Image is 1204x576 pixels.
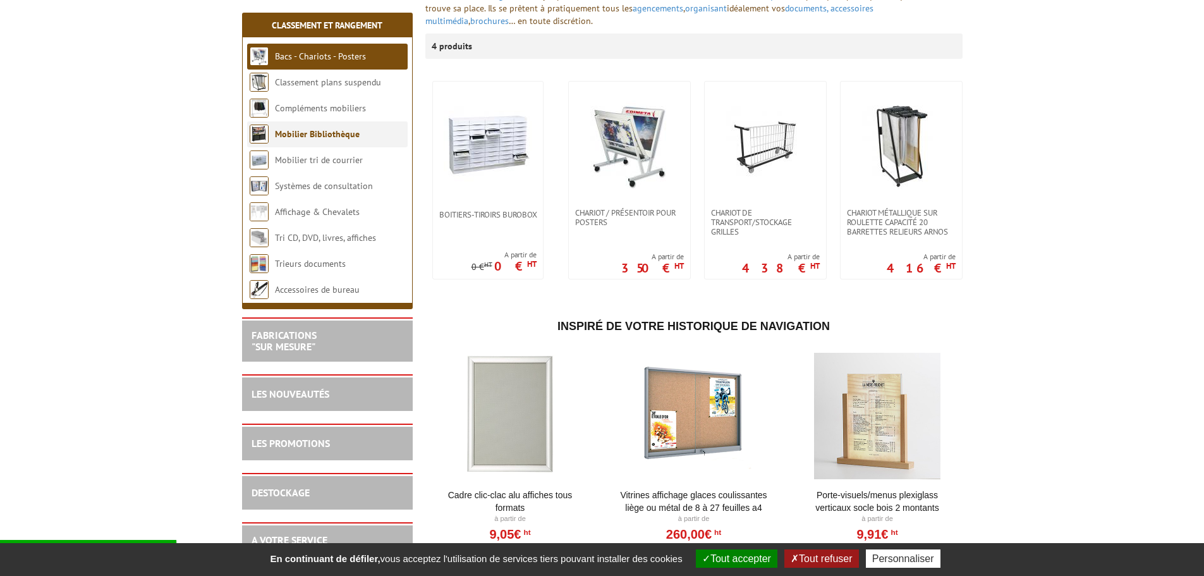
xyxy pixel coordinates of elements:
[264,553,688,564] span: vous acceptez l'utilisation de services tiers pouvant installer des cookies
[484,260,492,269] sup: HT
[250,125,269,144] img: Mobilier Bibliothèque
[250,99,269,118] img: Compléments mobiliers
[275,154,363,166] a: Mobilier tri de courrier
[275,51,366,62] a: Bacs - Chariots - Posters
[425,3,873,27] a: accessoires multimédia
[275,258,346,269] a: Trieurs documents
[444,101,532,189] img: Boitiers-tiroirs Burobox
[250,73,269,92] img: Classement plans suspendu
[270,553,380,564] strong: En continuant de défiler,
[252,486,310,499] a: DESTOCKAGE
[252,388,329,400] a: LES NOUVEAUTÉS
[521,528,530,537] sup: HT
[784,549,858,568] button: Tout refuser
[621,252,684,262] span: A partir de
[557,320,830,333] span: Inspiré de votre historique de navigation
[569,208,690,227] a: Chariot / Présentoir pour posters
[810,260,820,271] sup: HT
[250,47,269,66] img: Bacs - Chariots - Posters
[742,264,820,272] p: 438 €
[621,264,684,272] p: 350 €
[857,101,946,189] img: Chariot métallique sur roulette capacité 20 barrettes relieurs ARNOS
[575,208,684,227] span: Chariot / Présentoir pour posters
[275,128,360,140] a: Mobilier Bibliothèque
[275,102,366,114] a: Compléments mobiliers
[252,329,317,353] a: FABRICATIONS"Sur Mesure"
[250,202,269,221] img: Affichage & Chevalets
[616,489,772,514] a: Vitrines affichage glaces coulissantes liège ou métal de 8 à 27 feuilles A4
[711,208,820,236] span: Chariot de transport/stockage Grilles
[250,280,269,299] img: Accessoires de bureau
[616,514,772,524] p: À partir de
[250,228,269,247] img: Tri CD, DVD, livres, affiches
[856,530,897,538] a: 9,91€HT
[252,535,403,546] h2: A votre service
[666,530,721,538] a: 260,00€HT
[252,437,330,450] a: LES PROMOTIONS
[527,259,537,269] sup: HT
[847,208,956,236] span: Chariot métallique sur roulette capacité 20 barrettes relieurs ARNOS
[250,150,269,169] img: Mobilier tri de courrier
[275,77,381,88] a: Classement plans suspendu
[888,528,897,537] sup: HT
[272,20,382,31] a: Classement et Rangement
[841,208,962,236] a: Chariot métallique sur roulette capacité 20 barrettes relieurs ARNOS
[585,101,674,189] img: Chariot / Présentoir pour posters
[489,530,530,538] a: 9,05€HT
[721,101,810,189] img: Chariot de transport/stockage Grilles
[432,34,479,59] p: 4 produits
[633,3,683,14] a: agencements
[433,210,543,219] a: Boitiers-tiroirs Burobox
[785,3,828,14] a: documents,
[432,489,588,514] a: Cadre Clic-Clac Alu affiches tous formats
[275,232,376,243] a: Tri CD, DVD, livres, affiches
[800,514,956,524] p: À partir de
[705,208,826,236] a: Chariot de transport/stockage Grilles
[275,180,373,192] a: Systèmes de consultation
[275,284,360,295] a: Accessoires de bureau
[685,3,727,14] a: organisant
[439,210,537,219] span: Boitiers-tiroirs Burobox
[275,206,360,218] a: Affichage & Chevalets
[471,250,537,260] span: A partir de
[250,254,269,273] img: Trieurs documents
[696,549,777,568] button: Tout accepter
[887,264,956,272] p: 416 €
[250,176,269,195] img: Systèmes de consultation
[494,262,537,270] p: 0 €
[887,252,956,262] span: A partir de
[946,260,956,271] sup: HT
[432,514,588,524] p: À partir de
[866,549,940,568] button: Personnaliser (fenêtre modale)
[712,528,721,537] sup: HT
[800,489,956,514] a: Porte-Visuels/Menus Plexiglass Verticaux Socle Bois 2 Montants
[470,15,509,27] a: brochures
[471,262,492,272] p: 0 €
[742,252,820,262] span: A partir de
[674,260,684,271] sup: HT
